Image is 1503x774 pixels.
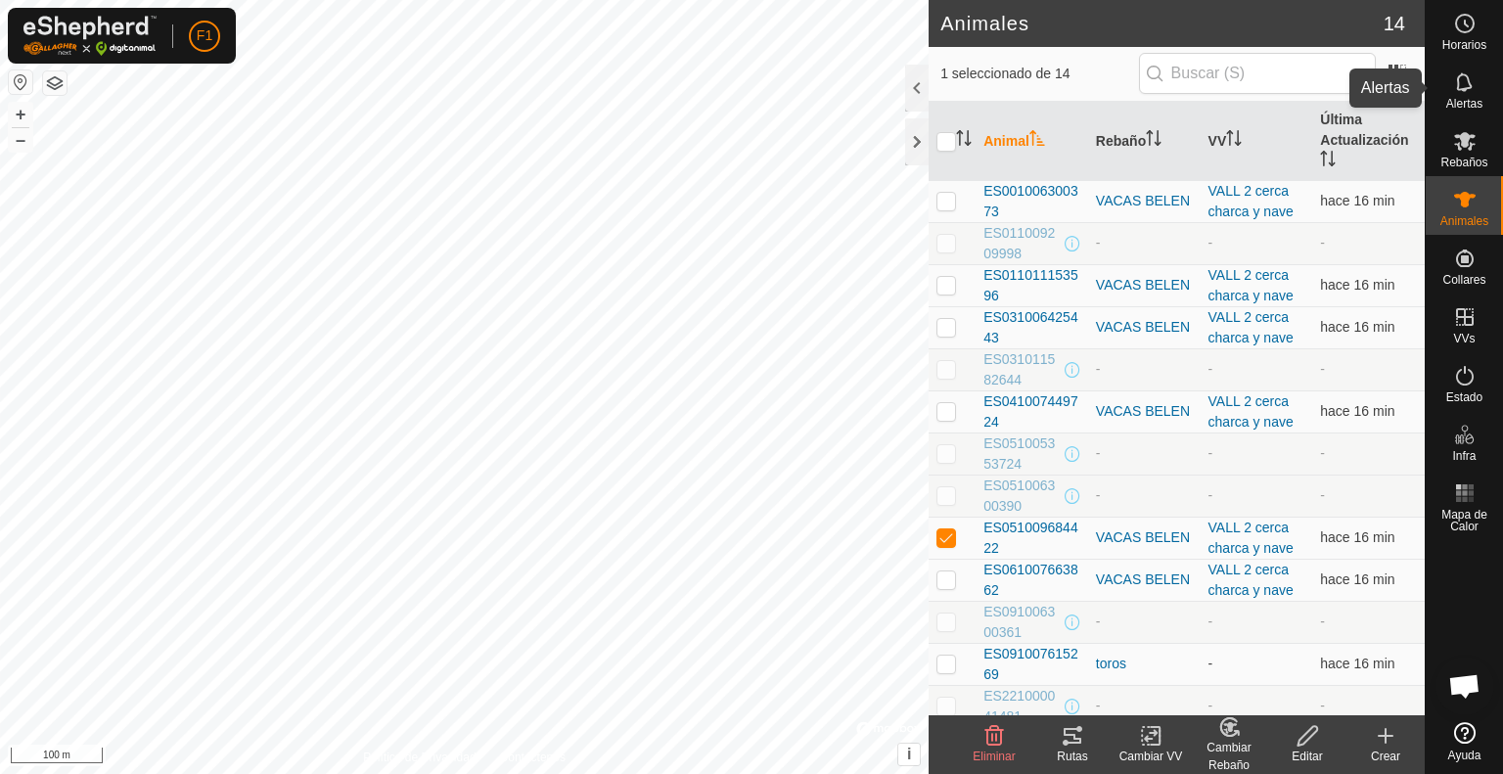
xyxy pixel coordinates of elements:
[983,602,1061,643] span: ES091006300361
[1208,656,1213,671] app-display-virtual-paddock-transition: -
[1208,445,1213,461] app-display-virtual-paddock-transition: -
[956,133,972,149] p-sorticon: Activar para ordenar
[1088,102,1201,181] th: Rebaño
[940,12,1384,35] h2: Animales
[363,749,476,766] a: Política de Privacidad
[1208,183,1294,219] a: VALL 2 cerca charca y nave
[197,25,212,46] span: F1
[1320,319,1394,335] span: 7 sept 2025, 11:36
[1096,443,1193,464] div: -
[1435,657,1494,715] a: Chat abierto
[1384,9,1405,38] span: 14
[1346,748,1425,765] div: Crear
[1096,527,1193,548] div: VACAS BELEN
[1431,509,1498,532] span: Mapa de Calor
[1446,98,1482,110] span: Alertas
[1096,569,1193,590] div: VACAS BELEN
[1190,739,1268,774] div: Cambiar Rebaño
[1096,401,1193,422] div: VACAS BELEN
[1452,450,1476,462] span: Infra
[1320,193,1394,208] span: 7 sept 2025, 11:36
[23,16,157,56] img: Logo Gallagher
[1320,403,1394,419] span: 7 sept 2025, 11:36
[1440,215,1488,227] span: Animales
[1112,748,1190,765] div: Cambiar VV
[1033,748,1112,765] div: Rutas
[1320,235,1325,250] span: -
[983,307,1080,348] span: ES031006425443
[1320,529,1394,545] span: 7 sept 2025, 11:36
[1442,274,1485,286] span: Collares
[983,518,1080,559] span: ES051009684422
[983,181,1080,222] span: ES001006300373
[983,349,1061,390] span: ES031011582644
[1096,191,1193,211] div: VACAS BELEN
[976,102,1088,181] th: Animal
[1208,698,1213,713] app-display-virtual-paddock-transition: -
[1320,571,1394,587] span: 7 sept 2025, 11:36
[1096,275,1193,296] div: VACAS BELEN
[1453,333,1475,344] span: VVs
[1448,750,1481,761] span: Ayuda
[1208,393,1294,430] a: VALL 2 cerca charca y nave
[983,560,1080,601] span: ES061007663862
[1208,267,1294,303] a: VALL 2 cerca charca y nave
[500,749,566,766] a: Contáctenos
[1208,520,1294,556] a: VALL 2 cerca charca y nave
[1320,445,1325,461] span: -
[9,103,32,126] button: +
[1320,487,1325,503] span: -
[1320,361,1325,377] span: -
[1029,133,1045,149] p-sorticon: Activar para ordenar
[983,476,1061,517] span: ES051006300390
[1201,102,1313,181] th: VV
[1208,361,1213,377] app-display-virtual-paddock-transition: -
[983,223,1061,264] span: ES011009209998
[1268,748,1346,765] div: Editar
[973,750,1015,763] span: Eliminar
[983,644,1080,685] span: ES091007615269
[907,746,911,762] span: i
[1442,39,1486,51] span: Horarios
[1426,714,1503,769] a: Ayuda
[1096,233,1193,253] div: -
[983,265,1080,306] span: ES011011153596
[1320,277,1394,293] span: 7 sept 2025, 11:36
[983,391,1080,433] span: ES041007449724
[9,128,32,152] button: –
[1208,487,1213,503] app-display-virtual-paddock-transition: -
[1320,614,1325,629] span: -
[43,71,67,95] button: Capas del Mapa
[1320,154,1336,169] p-sorticon: Activar para ordenar
[1139,53,1376,94] input: Buscar (S)
[1096,359,1193,380] div: -
[1208,562,1294,598] a: VALL 2 cerca charca y nave
[1096,485,1193,506] div: -
[1446,391,1482,403] span: Estado
[1096,317,1193,338] div: VACAS BELEN
[1096,696,1193,716] div: -
[1146,133,1161,149] p-sorticon: Activar para ordenar
[1208,235,1213,250] app-display-virtual-paddock-transition: -
[1226,133,1242,149] p-sorticon: Activar para ordenar
[9,70,32,94] button: Restablecer Mapa
[1312,102,1425,181] th: Última Actualización
[1096,654,1193,674] div: toros
[983,433,1061,475] span: ES051005353724
[1208,614,1213,629] app-display-virtual-paddock-transition: -
[1320,698,1325,713] span: -
[1208,309,1294,345] a: VALL 2 cerca charca y nave
[940,64,1138,84] span: 1 seleccionado de 14
[983,686,1061,727] span: ES221000041481
[1320,656,1394,671] span: 7 sept 2025, 11:36
[1440,157,1487,168] span: Rebaños
[1096,612,1193,632] div: -
[898,744,920,765] button: i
